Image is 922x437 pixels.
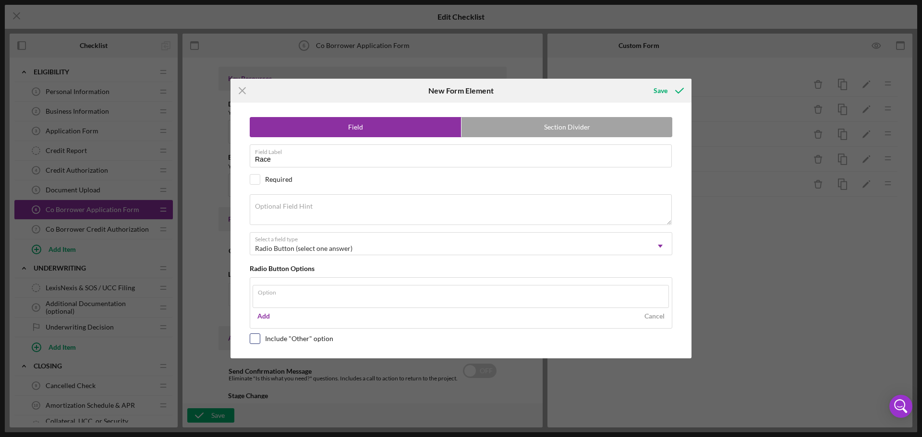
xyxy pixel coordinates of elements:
[654,81,667,100] div: Save
[250,264,315,272] b: Radio Button Options
[255,145,672,155] label: Field Label
[8,8,259,18] body: Rich Text Area. Press ALT-0 for help.
[253,309,275,323] button: Add
[257,309,270,323] div: Add
[265,335,333,343] div: Include "Other" option
[8,8,259,18] div: Please complete this application and upload required documents.
[265,176,292,183] div: Required
[644,309,665,323] div: Cancel
[255,202,313,210] label: Optional Field Hint
[644,81,691,100] button: Save
[428,86,494,95] h6: New Form Element
[255,245,352,252] div: Radio Button (select one answer)
[258,285,669,296] label: Option
[250,118,461,137] label: Field
[461,118,672,137] label: Section Divider
[640,309,669,323] button: Cancel
[889,395,912,418] div: Open Intercom Messenger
